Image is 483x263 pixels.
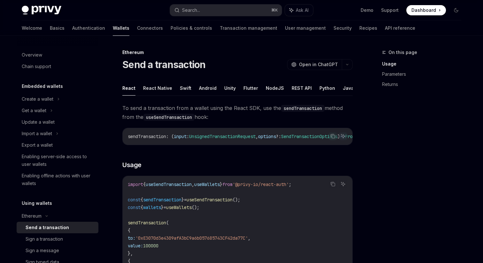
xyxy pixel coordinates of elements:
button: Android [199,81,217,96]
a: Policies & controls [171,20,212,36]
span: , [192,182,194,187]
a: Chain support [17,61,98,72]
span: useSendTransaction [146,182,192,187]
span: : ( [166,134,174,139]
span: wallets [143,205,161,210]
a: API reference [385,20,415,36]
span: ⌘ K [271,8,278,13]
span: const [128,205,141,210]
span: '@privy-io/react-auth' [233,182,289,187]
span: , [256,134,258,139]
span: useWallets [166,205,192,210]
span: (); [192,205,199,210]
span: from [222,182,233,187]
a: Sign a message [17,245,98,256]
button: React Native [143,81,172,96]
span: (); [233,197,240,203]
span: sendTransaction [128,220,166,226]
span: , [248,235,250,241]
span: : [187,134,189,139]
a: Update a wallet [17,116,98,128]
div: Get a wallet [22,107,46,114]
span: = [184,197,187,203]
button: Python [319,81,335,96]
div: Import a wallet [22,130,52,137]
div: Enabling offline actions with user wallets [22,172,95,187]
span: sendTransaction [128,134,166,139]
a: Security [333,20,352,36]
div: Sign a message [26,247,59,254]
span: options [258,134,276,139]
div: Create a wallet [22,95,53,103]
span: } [220,182,222,187]
button: NodeJS [266,81,284,96]
button: Unity [224,81,236,96]
h5: Embedded wallets [22,82,63,90]
div: Send a transaction [26,224,69,231]
button: REST API [292,81,312,96]
span: }, [128,251,133,256]
span: ; [289,182,291,187]
div: Chain support [22,63,51,70]
button: Search...⌘K [170,4,282,16]
span: UnsignedTransactionRequest [189,134,256,139]
a: Usage [382,59,466,69]
img: dark logo [22,6,61,15]
span: To send a transaction from a wallet using the React SDK, use the method from the hook: [122,104,353,121]
h5: Using wallets [22,199,52,207]
div: Overview [22,51,42,59]
a: Recipes [359,20,377,36]
h1: Send a transaction [122,59,206,70]
a: Overview [17,49,98,61]
a: Sign a transaction [17,233,98,245]
div: Enabling server-side access to user wallets [22,153,95,168]
span: to: [128,235,135,241]
a: Wallets [113,20,129,36]
span: Usage [122,160,142,169]
div: Search... [182,6,200,14]
span: sendTransaction [143,197,181,203]
span: { [141,205,143,210]
div: Export a wallet [22,141,53,149]
span: { [128,228,130,233]
button: Toggle dark mode [451,5,461,15]
a: Dashboard [406,5,446,15]
a: Authentication [72,20,105,36]
div: Sign a transaction [26,235,63,243]
button: Flutter [243,81,258,96]
button: Swift [180,81,191,96]
a: Enabling offline actions with user wallets [17,170,98,189]
span: Dashboard [411,7,436,13]
span: Open in ChatGPT [299,61,338,68]
a: Enabling server-side access to user wallets [17,151,98,170]
span: ) [337,134,340,139]
button: Copy the contents from the code block [329,180,337,188]
button: React [122,81,135,96]
a: Transaction management [220,20,277,36]
a: Send a transaction [17,222,98,233]
button: Ask AI [339,180,347,188]
span: input [174,134,187,139]
code: sendTransaction [281,105,325,112]
div: Ethereum [22,212,42,220]
code: useSendTransaction [143,114,195,121]
span: { [143,182,146,187]
span: } [161,205,164,210]
span: } [181,197,184,203]
span: import [128,182,143,187]
span: '0xE3070d3e4309afA3bC9a6b057685743CF42da77C' [135,235,248,241]
button: Copy the contents from the code block [329,132,337,140]
button: Ask AI [285,4,313,16]
a: Export a wallet [17,139,98,151]
span: ( [166,220,169,226]
span: { [141,197,143,203]
div: Update a wallet [22,118,55,126]
span: value: [128,243,143,249]
span: Ask AI [296,7,309,13]
span: ?: [276,134,281,139]
span: const [128,197,141,203]
span: On this page [388,49,417,56]
a: Connectors [137,20,163,36]
a: Parameters [382,69,466,79]
button: Ask AI [339,132,347,140]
